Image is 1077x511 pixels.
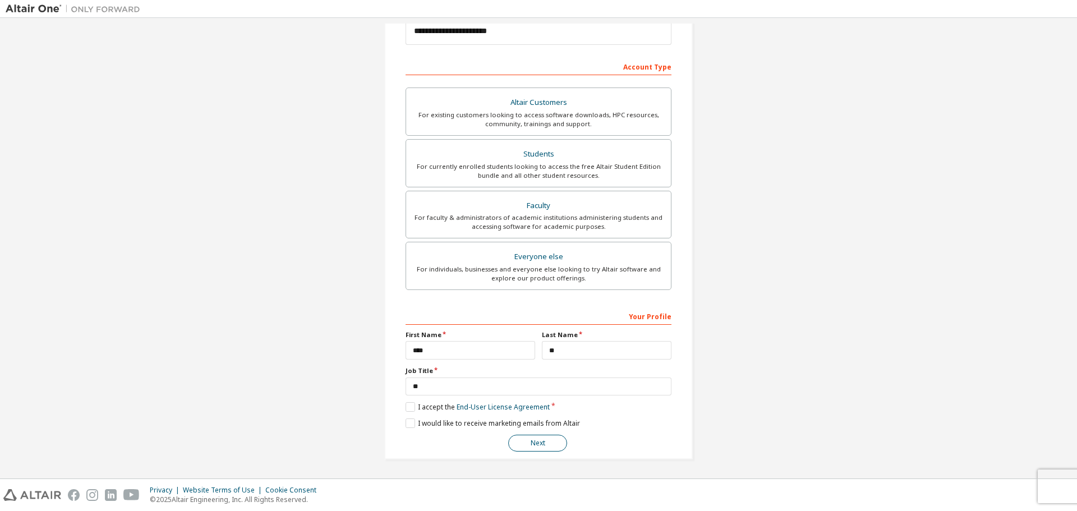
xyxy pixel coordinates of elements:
[265,486,323,495] div: Cookie Consent
[86,489,98,501] img: instagram.svg
[413,198,664,214] div: Faculty
[406,57,671,75] div: Account Type
[150,486,183,495] div: Privacy
[3,489,61,501] img: altair_logo.svg
[406,366,671,375] label: Job Title
[105,489,117,501] img: linkedin.svg
[508,435,567,452] button: Next
[413,95,664,111] div: Altair Customers
[457,402,550,412] a: End-User License Agreement
[413,213,664,231] div: For faculty & administrators of academic institutions administering students and accessing softwa...
[413,249,664,265] div: Everyone else
[406,418,580,428] label: I would like to receive marketing emails from Altair
[413,111,664,128] div: For existing customers looking to access software downloads, HPC resources, community, trainings ...
[150,495,323,504] p: © 2025 Altair Engineering, Inc. All Rights Reserved.
[413,162,664,180] div: For currently enrolled students looking to access the free Altair Student Edition bundle and all ...
[68,489,80,501] img: facebook.svg
[413,146,664,162] div: Students
[123,489,140,501] img: youtube.svg
[406,402,550,412] label: I accept the
[413,265,664,283] div: For individuals, businesses and everyone else looking to try Altair software and explore our prod...
[542,330,671,339] label: Last Name
[6,3,146,15] img: Altair One
[406,307,671,325] div: Your Profile
[406,330,535,339] label: First Name
[183,486,265,495] div: Website Terms of Use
